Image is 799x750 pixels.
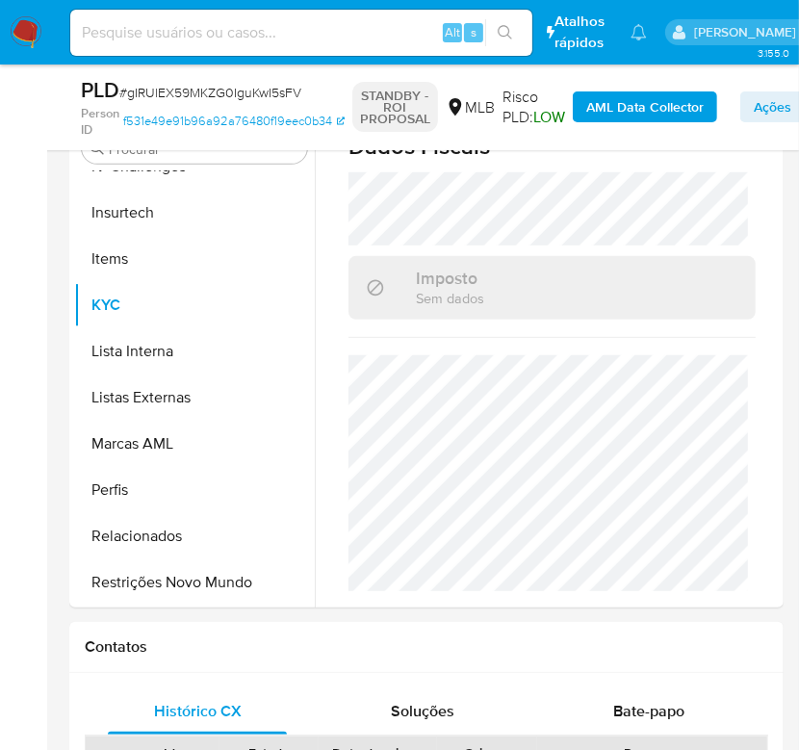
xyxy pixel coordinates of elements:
p: Sem dados [416,289,484,307]
span: Histórico CX [154,700,242,722]
span: Risco PLD: [503,87,565,128]
b: PLD [81,74,119,105]
span: Bate-papo [613,700,684,722]
button: Insurtech [74,190,315,236]
span: 3.155.0 [758,45,789,61]
a: Notificações [631,24,647,40]
h1: Contatos [85,637,768,657]
p: STANDBY - ROI PROPOSAL [352,82,438,132]
span: LOW [533,106,565,128]
a: f531e49e91b96a92a76480f19eec0b34 [123,105,345,139]
h1: Dados Fiscais [348,132,756,161]
button: Listas Externas [74,375,315,421]
b: Person ID [81,105,119,139]
button: Marcas AML [74,421,315,467]
h3: Imposto [416,268,484,289]
span: Soluções [391,700,454,722]
b: AML Data Collector [586,91,704,122]
button: Restrições Novo Mundo [74,559,315,606]
span: Atalhos rápidos [555,12,612,52]
span: s [471,23,477,41]
button: KYC [74,282,315,328]
div: ImpostoSem dados [348,256,756,319]
input: Pesquise usuários ou casos... [70,20,532,45]
div: MLB [446,97,495,118]
button: Perfis [74,467,315,513]
button: Items [74,236,315,282]
span: Alt [445,23,460,41]
span: Ações [754,91,791,122]
button: Relacionados [74,513,315,559]
button: AML Data Collector [573,91,717,122]
button: search-icon [485,19,525,46]
span: # gIRUlEX59MKZG0IguKwI5sFV [119,83,301,102]
button: Lista Interna [74,328,315,375]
